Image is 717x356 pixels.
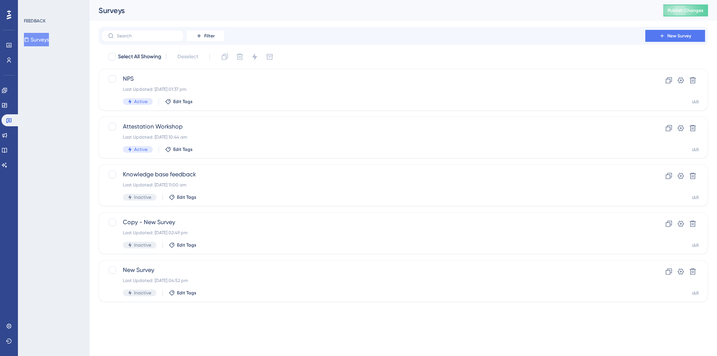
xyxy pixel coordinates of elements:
[177,52,198,61] span: Deselect
[24,18,46,24] div: FEEDBACK
[692,242,699,248] div: IAR
[692,147,699,153] div: IAR
[24,33,49,46] button: Surveys
[123,230,624,236] div: Last Updated: [DATE] 02:49 pm
[173,99,193,105] span: Edit Tags
[177,242,196,248] span: Edit Tags
[123,170,624,179] span: Knowledge base feedback
[134,99,148,105] span: Active
[171,50,205,64] button: Deselect
[123,266,624,275] span: New Survey
[123,218,624,227] span: Copy - New Survey
[169,194,196,200] button: Edit Tags
[169,290,196,296] button: Edit Tags
[177,290,196,296] span: Edit Tags
[169,242,196,248] button: Edit Tags
[134,194,151,200] span: Inactive
[123,122,624,131] span: Attestation Workshop
[118,52,161,61] span: Select All Showing
[187,30,224,42] button: Filter
[645,30,705,42] button: New Survey
[134,290,151,296] span: Inactive
[123,278,624,284] div: Last Updated: [DATE] 04:52 pm
[117,33,177,38] input: Search
[165,146,193,152] button: Edit Tags
[134,146,148,152] span: Active
[173,146,193,152] span: Edit Tags
[692,99,699,105] div: IAR
[204,33,215,39] span: Filter
[177,194,196,200] span: Edit Tags
[165,99,193,105] button: Edit Tags
[663,4,708,16] button: Publish Changes
[99,5,645,16] div: Surveys
[667,33,691,39] span: New Survey
[692,290,699,296] div: IAR
[692,195,699,201] div: IAR
[134,242,151,248] span: Inactive
[123,74,624,83] span: NPS
[668,7,704,13] span: Publish Changes
[123,134,624,140] div: Last Updated: [DATE] 10:44 am
[123,182,624,188] div: Last Updated: [DATE] 11:00 am
[123,86,624,92] div: Last Updated: [DATE] 01:37 pm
